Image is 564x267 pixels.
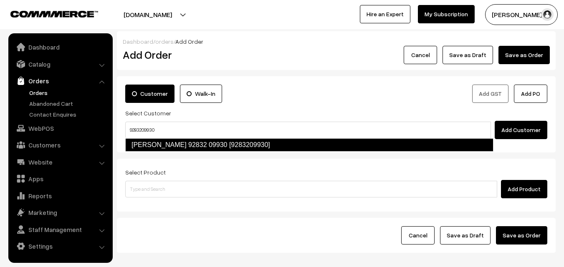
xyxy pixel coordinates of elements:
label: Select Customer [125,109,171,117]
img: user [541,8,554,21]
a: WebPOS [10,121,110,136]
span: Add Order [175,38,203,45]
button: Save as Draft [443,46,493,64]
button: Add Product [501,180,547,198]
button: Add Customer [495,121,547,139]
a: Dashboard [10,40,110,55]
button: Add GST [472,85,508,103]
img: COMMMERCE [10,11,98,17]
h2: Add Order [123,48,257,61]
a: Catalog [10,57,110,72]
a: Hire an Expert [360,5,410,23]
a: Reports [10,188,110,203]
a: orders [155,38,174,45]
label: Customer [125,85,175,103]
button: Cancel [401,226,435,245]
button: Add PO [514,85,547,103]
input: Search by name, email, or phone [125,122,491,138]
button: Save as Order [496,226,547,245]
button: Save as Order [498,46,550,64]
a: Settings [10,239,110,254]
a: Staff Management [10,222,110,237]
a: COMMMERCE [10,8,83,18]
a: Apps [10,171,110,186]
a: Website [10,155,110,170]
button: Save as Draft [440,226,491,245]
input: Type and Search [125,181,497,197]
button: Cancel [404,46,437,64]
a: Orders [10,73,110,88]
a: [PERSON_NAME] 92832 09930 [9283209930] [125,138,493,152]
a: Orders [27,88,110,97]
div: / / [123,37,550,46]
a: Abandoned Cart [27,99,110,108]
button: [PERSON_NAME] s… [485,4,558,25]
a: Contact Enquires [27,110,110,119]
label: Walk-In [180,85,222,103]
a: My Subscription [418,5,475,23]
button: [DOMAIN_NAME] [94,4,201,25]
a: Dashboard [123,38,153,45]
label: Select Product [125,168,166,177]
a: Customers [10,137,110,152]
a: Marketing [10,205,110,220]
